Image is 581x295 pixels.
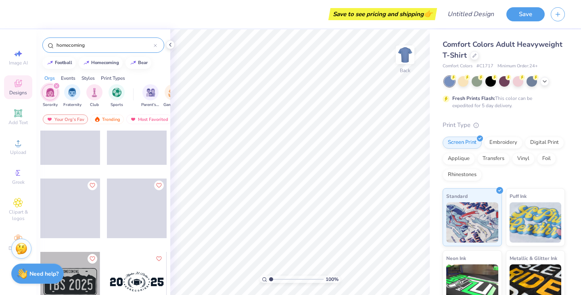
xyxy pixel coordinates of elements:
[109,84,125,108] div: filter for Sports
[441,6,500,22] input: Untitled Design
[10,149,26,156] span: Upload
[88,254,97,264] button: Like
[443,169,482,181] div: Rhinestones
[163,84,182,108] button: filter button
[101,75,125,82] div: Print Types
[130,116,136,122] img: most_fav.gif
[86,84,102,108] button: filter button
[477,63,493,70] span: # C1717
[163,84,182,108] div: filter for Game Day
[138,60,148,65] div: bear
[44,75,55,82] div: Orgs
[111,102,123,108] span: Sports
[86,84,102,108] div: filter for Club
[537,153,556,165] div: Foil
[9,60,28,66] span: Image AI
[510,202,562,243] img: Puff Ink
[446,254,466,262] span: Neon Ink
[8,119,28,126] span: Add Text
[90,102,99,108] span: Club
[330,8,435,20] div: Save to see pricing and shipping
[512,153,535,165] div: Vinyl
[126,114,172,124] div: Most Favorited
[443,39,562,60] span: Comfort Colors Adult Heavyweight T-Shirt
[446,192,468,200] span: Standard
[443,120,565,130] div: Print Type
[42,57,76,69] button: football
[443,153,475,165] div: Applique
[43,102,58,108] span: Sorority
[443,63,472,70] span: Comfort Colors
[326,276,339,283] span: 100 %
[83,60,90,65] img: trend_line.gif
[146,88,155,97] img: Parent's Weekend Image
[497,63,538,70] span: Minimum Order: 24 +
[443,137,482,149] div: Screen Print
[90,114,124,124] div: Trending
[446,202,498,243] img: Standard
[63,84,82,108] div: filter for Fraternity
[163,102,182,108] span: Game Day
[88,181,97,190] button: Like
[91,60,119,65] div: homecoming
[452,95,495,102] strong: Fresh Prints Flash:
[90,88,99,97] img: Club Image
[424,9,433,19] span: 👉
[125,57,151,69] button: bear
[55,60,72,65] div: football
[109,84,125,108] button: filter button
[68,88,77,97] img: Fraternity Image
[141,102,160,108] span: Parent's Weekend
[63,84,82,108] button: filter button
[63,102,82,108] span: Fraternity
[42,84,58,108] button: filter button
[8,245,28,251] span: Decorate
[400,67,410,74] div: Back
[112,88,121,97] img: Sports Image
[130,60,136,65] img: trend_line.gif
[4,209,32,222] span: Clipart & logos
[12,179,25,185] span: Greek
[47,60,53,65] img: trend_line.gif
[397,47,413,63] img: Back
[79,57,123,69] button: homecoming
[46,88,55,97] img: Sorority Image
[477,153,510,165] div: Transfers
[525,137,564,149] div: Digital Print
[42,84,58,108] div: filter for Sorority
[154,181,164,190] button: Like
[484,137,522,149] div: Embroidery
[82,75,95,82] div: Styles
[168,88,178,97] img: Game Day Image
[510,192,527,200] span: Puff Ink
[141,84,160,108] button: filter button
[94,116,100,122] img: trending.gif
[452,95,552,109] div: This color can be expedited for 5 day delivery.
[154,254,164,264] button: Like
[29,270,59,278] strong: Need help?
[61,75,75,82] div: Events
[46,116,53,122] img: most_fav.gif
[141,84,160,108] div: filter for Parent's Weekend
[9,89,27,96] span: Designs
[56,41,154,49] input: Try "Alpha"
[510,254,557,262] span: Metallic & Glitter Ink
[506,7,545,21] button: Save
[43,114,88,124] div: Your Org's Fav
